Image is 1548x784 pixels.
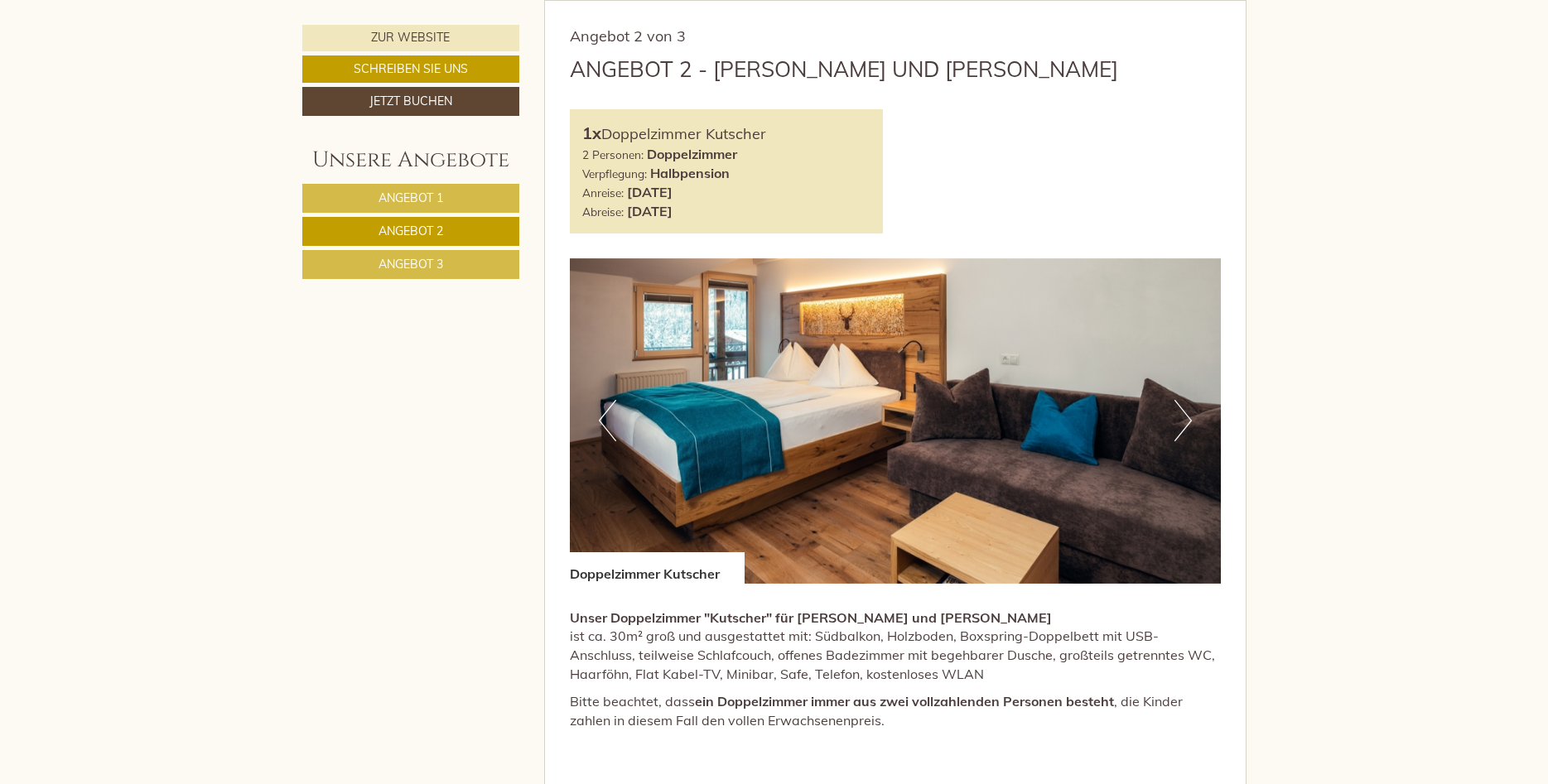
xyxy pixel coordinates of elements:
[647,146,737,162] b: Doppelzimmer
[627,203,673,219] b: [DATE]
[582,185,624,200] small: Anreise:
[302,25,519,51] a: Zur Website
[570,692,1221,730] p: Bitte beachtet, dass , die Kinder zahlen in diesem Fall den vollen Erwachsenenpreis.
[570,54,1118,84] div: Angebot 2 - [PERSON_NAME] und [PERSON_NAME]
[582,204,624,219] small: Abreise:
[570,26,686,46] span: Angebot 2 von 3
[570,258,1221,584] img: image
[570,608,1221,684] p: ist ca. 30m² groß und ausgestattet mit: Südbalkon, Holzboden, Boxspring-Doppelbett mit USB-Anschl...
[582,166,647,180] small: Verpflegung:
[695,693,1114,709] strong: ein Doppelzimmer immer aus zwei vollzahlenden Personen besteht
[379,224,443,238] span: Angebot 2
[379,257,443,272] span: Angebot 3
[627,184,673,200] b: [DATE]
[582,123,601,143] b: 1x
[570,609,1052,626] strong: Unser Doppelzimmer "Kutscher" für [PERSON_NAME] und [PERSON_NAME]
[582,122,870,146] div: Doppelzimmer Kutscher
[302,55,519,83] a: Schreiben Sie uns
[570,552,745,584] div: Doppelzimmer Kutscher
[379,190,443,205] span: Angebot 1
[650,165,730,181] b: Halbpension
[582,147,644,161] small: 2 Personen:
[1174,400,1192,441] button: Next
[302,145,519,176] div: Unsere Angebote
[599,400,616,441] button: Previous
[302,87,519,116] a: Jetzt buchen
